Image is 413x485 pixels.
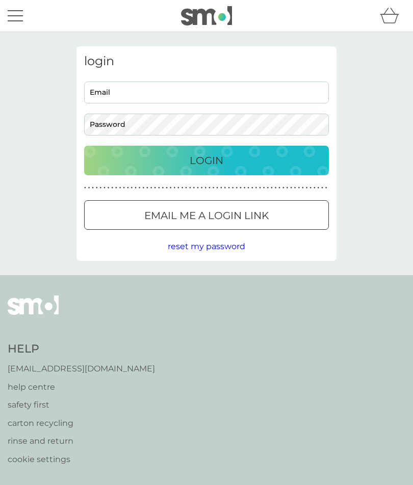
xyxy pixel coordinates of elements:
a: help centre [8,381,155,394]
p: ● [139,185,141,191]
p: ● [216,185,218,191]
a: carton recycling [8,417,155,430]
span: reset my password [168,241,245,251]
button: reset my password [168,240,245,253]
p: ● [96,185,98,191]
a: [EMAIL_ADDRESS][DOMAIN_NAME] [8,362,155,375]
p: ● [267,185,269,191]
p: ● [111,185,113,191]
p: ● [247,185,249,191]
p: ● [224,185,226,191]
p: ● [278,185,280,191]
p: ● [162,185,164,191]
img: smol [181,6,232,25]
p: ● [170,185,172,191]
p: ● [108,185,110,191]
p: ● [123,185,125,191]
p: ● [197,185,199,191]
p: ● [259,185,261,191]
p: ● [150,185,152,191]
p: ● [290,185,292,191]
p: ● [115,185,117,191]
h3: login [84,54,329,69]
p: ● [158,185,160,191]
p: ● [100,185,102,191]
p: ● [228,185,230,191]
p: ● [309,185,312,191]
p: ● [244,185,246,191]
p: ● [240,185,242,191]
p: ● [173,185,175,191]
img: smol [8,295,59,330]
p: ● [298,185,300,191]
p: ● [204,185,206,191]
p: ● [287,185,289,191]
p: ● [232,185,234,191]
p: ● [314,185,316,191]
p: ● [84,185,86,191]
p: ● [251,185,253,191]
p: ● [236,185,238,191]
p: ● [177,185,179,191]
h4: Help [8,341,155,357]
p: ● [275,185,277,191]
p: ● [255,185,257,191]
p: Email me a login link [144,207,269,224]
p: ● [119,185,121,191]
p: ● [321,185,323,191]
a: rinse and return [8,435,155,448]
p: ● [189,185,191,191]
p: ● [213,185,215,191]
a: safety first [8,398,155,412]
p: ● [185,185,187,191]
p: ● [142,185,144,191]
p: ● [306,185,308,191]
button: Email me a login link [84,200,329,230]
p: ● [88,185,90,191]
p: ● [263,185,265,191]
p: ● [182,185,184,191]
p: ● [294,185,296,191]
p: ● [104,185,106,191]
p: ● [92,185,94,191]
p: ● [282,185,285,191]
p: ● [146,185,148,191]
p: ● [154,185,156,191]
p: ● [271,185,273,191]
p: ● [201,185,203,191]
p: ● [131,185,133,191]
p: ● [220,185,222,191]
p: ● [135,185,137,191]
div: basket [380,6,405,26]
p: ● [166,185,168,191]
p: ● [193,185,195,191]
p: ● [325,185,327,191]
p: Login [190,152,223,169]
p: ● [318,185,320,191]
p: ● [127,185,129,191]
p: ● [209,185,211,191]
button: Login [84,146,329,175]
p: ● [302,185,304,191]
a: cookie settings [8,453,155,466]
button: menu [8,6,23,25]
